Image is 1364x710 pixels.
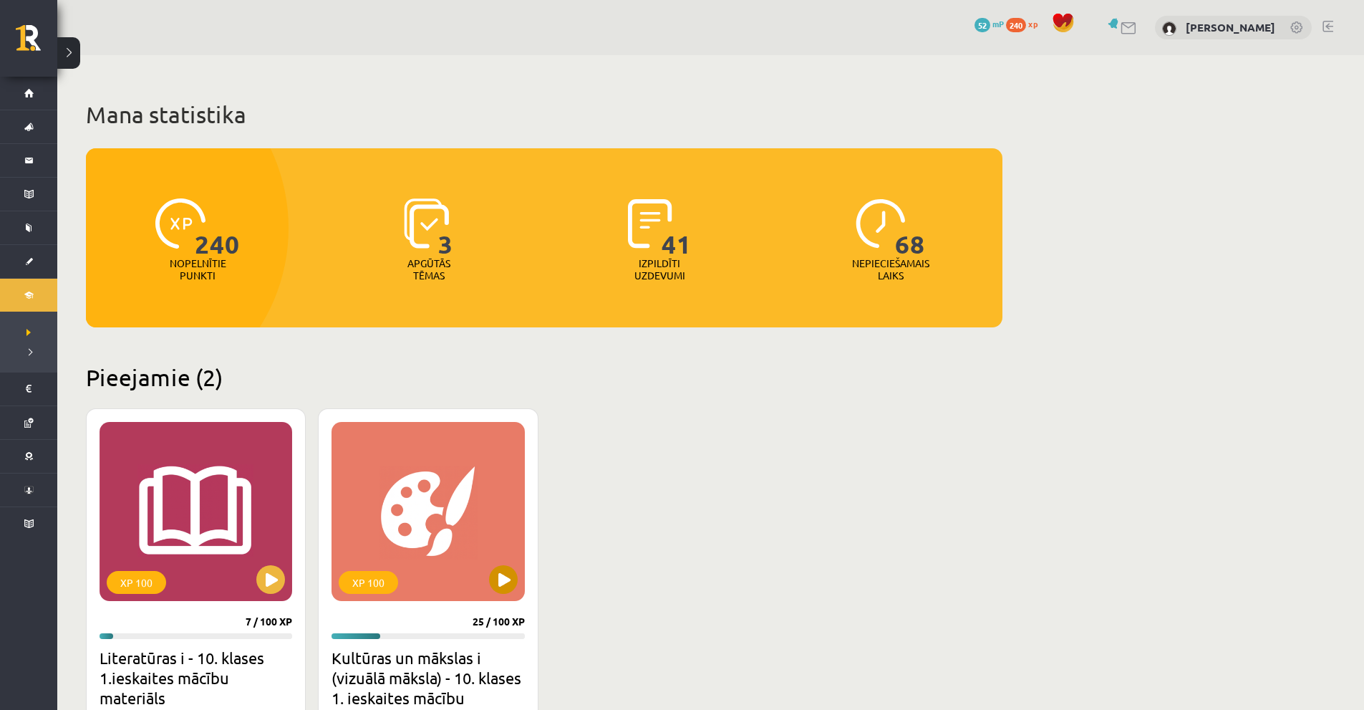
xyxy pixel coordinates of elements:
div: XP 100 [339,571,398,594]
img: icon-learned-topics-4a711ccc23c960034f471b6e78daf4a3bad4a20eaf4de84257b87e66633f6470.svg [404,198,449,249]
span: xp [1028,18,1037,29]
span: 68 [895,198,925,257]
a: Rīgas 1. Tālmācības vidusskola [16,25,57,61]
h2: Literatūras i - 10. klases 1.ieskaites mācību materiāls [100,648,292,708]
span: 41 [662,198,692,257]
h1: Mana statistika [86,100,1002,129]
span: 52 [974,18,990,32]
p: Nopelnītie punkti [170,257,226,282]
div: XP 100 [107,571,166,594]
p: Nepieciešamais laiks [852,257,929,282]
a: 240 xp [1006,18,1045,29]
h2: Pieejamie (2) [86,363,1002,391]
img: Stepans Grigorjevs [1162,21,1176,36]
img: icon-xp-0682a9bc20223a9ccc6f5883a126b849a74cddfe5390d2b41b4391c66f2066e7.svg [155,198,205,249]
p: Apgūtās tēmas [401,257,457,282]
span: 3 [438,198,453,257]
img: icon-clock-7be60019b62300814b6bd22b8e044499b485619524d84068768e800edab66f18.svg [856,198,906,249]
a: 52 mP [974,18,1004,29]
a: [PERSON_NAME] [1186,20,1275,34]
span: 240 [1006,18,1026,32]
img: icon-completed-tasks-ad58ae20a441b2904462921112bc710f1caf180af7a3daa7317a5a94f2d26646.svg [628,198,672,249]
span: mP [992,18,1004,29]
p: Izpildīti uzdevumi [632,257,687,282]
span: 240 [195,198,240,257]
